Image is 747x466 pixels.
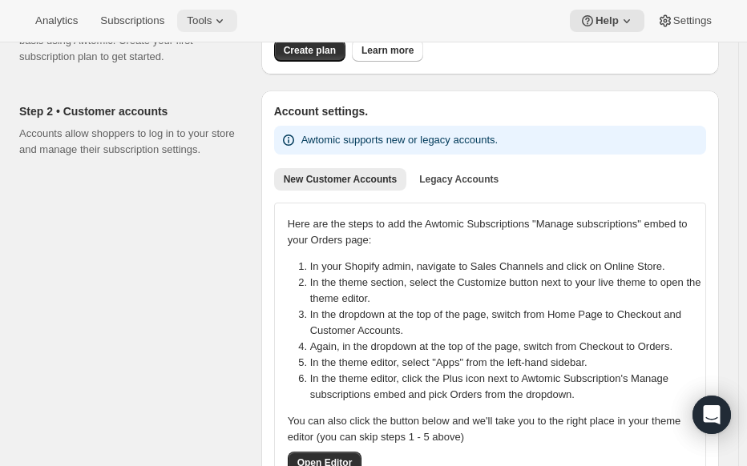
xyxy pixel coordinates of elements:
button: Legacy Accounts [410,168,508,191]
span: Help [596,14,619,27]
li: In the theme editor, click the Plus icon next to Awtomic Subscription's Manage subscriptions embe... [310,371,702,403]
button: Create plan [274,39,345,62]
button: New Customer Accounts [274,168,407,191]
h2: Account settings. [274,103,706,119]
button: Tools [177,10,237,32]
span: Analytics [35,14,78,27]
button: Analytics [26,10,87,32]
p: Awtomic supports new or legacy accounts. [301,132,498,148]
span: New Customer Accounts [284,173,398,186]
button: Settings [648,10,721,32]
div: Open Intercom Messenger [692,396,731,434]
li: In the theme section, select the Customize button next to your live theme to open the theme editor. [310,275,702,307]
span: Learn more [361,44,414,57]
p: Here are the steps to add the Awtomic Subscriptions "Manage subscriptions" embed to your Orders p... [288,216,692,248]
li: In the dropdown at the top of the page, switch from Home Page to Checkout and Customer Accounts. [310,307,702,339]
span: Subscriptions [100,14,164,27]
h2: Step 2 • Customer accounts [19,103,236,119]
p: Accounts allow shoppers to log in to your store and manage their subscription settings. [19,126,236,158]
span: Create plan [284,44,336,57]
p: You can also click the button below and we'll take you to the right place in your theme editor (y... [288,413,692,445]
span: Tools [187,14,212,27]
button: Help [570,10,644,32]
a: Learn more [352,39,423,62]
li: Again, in the dropdown at the top of the page, switch from Checkout to Orders. [310,339,702,355]
button: Subscriptions [91,10,174,32]
li: In the theme editor, select "Apps" from the left-hand sidebar. [310,355,702,371]
span: Legacy Accounts [419,173,499,186]
li: In your Shopify admin, navigate to Sales Channels and click on Online Store. [310,259,702,275]
span: Settings [673,14,712,27]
